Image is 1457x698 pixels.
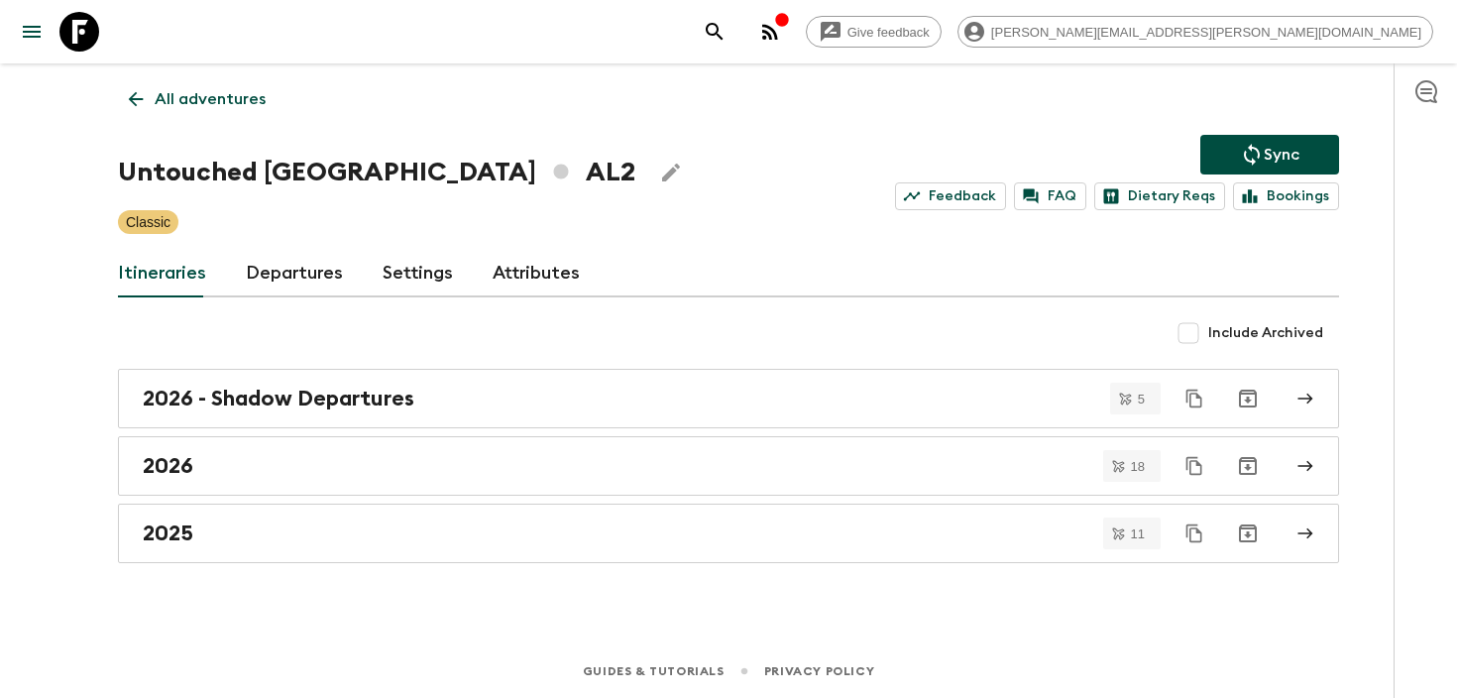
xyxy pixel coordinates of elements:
span: 5 [1126,393,1157,406]
span: 11 [1119,527,1157,540]
a: 2026 [118,436,1339,496]
h2: 2025 [143,521,193,546]
button: Edit Adventure Title [651,153,691,192]
p: All adventures [155,87,266,111]
a: Privacy Policy [764,660,874,682]
a: Feedback [895,182,1006,210]
span: Give feedback [837,25,941,40]
a: Settings [383,250,453,297]
a: Itineraries [118,250,206,297]
button: Archive [1228,379,1268,418]
p: Classic [126,212,170,232]
span: 18 [1119,460,1157,473]
a: Give feedback [806,16,942,48]
button: Archive [1228,514,1268,553]
button: Duplicate [1177,448,1212,484]
a: Dietary Reqs [1094,182,1225,210]
button: search adventures [695,12,734,52]
button: Duplicate [1177,381,1212,416]
a: 2026 - Shadow Departures [118,369,1339,428]
a: Bookings [1233,182,1339,210]
a: Departures [246,250,343,297]
h2: 2026 - Shadow Departures [143,386,414,411]
span: Include Archived [1208,323,1323,343]
a: Guides & Tutorials [583,660,725,682]
h1: Untouched [GEOGRAPHIC_DATA] AL2 [118,153,635,192]
a: FAQ [1014,182,1086,210]
a: Attributes [493,250,580,297]
h2: 2026 [143,453,193,479]
div: [PERSON_NAME][EMAIL_ADDRESS][PERSON_NAME][DOMAIN_NAME] [957,16,1433,48]
button: menu [12,12,52,52]
button: Duplicate [1177,516,1212,551]
span: [PERSON_NAME][EMAIL_ADDRESS][PERSON_NAME][DOMAIN_NAME] [980,25,1432,40]
button: Archive [1228,446,1268,486]
a: All adventures [118,79,277,119]
button: Sync adventure departures to the booking engine [1200,135,1339,174]
p: Sync [1264,143,1299,167]
a: 2025 [118,504,1339,563]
